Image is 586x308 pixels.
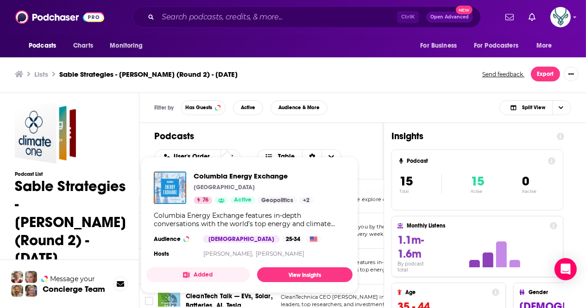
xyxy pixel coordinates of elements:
a: Columbia Energy Exchange [194,172,313,180]
h3: Concierge Team [43,284,105,294]
img: Jules Profile [25,271,37,283]
span: Active [241,105,255,110]
span: 15 [399,173,413,189]
p: Active [471,189,484,194]
p: Inactive [522,189,536,194]
h1: Insights [391,130,549,142]
a: +2 [299,197,313,204]
a: View Insights [257,267,353,282]
h4: Podcast [407,158,544,164]
button: open menu [103,37,155,55]
p: Total [399,189,441,194]
h4: Age [405,289,488,296]
a: [PERSON_NAME] [256,250,304,257]
img: Podchaser - Follow, Share and Rate Podcasts [15,8,104,26]
div: Search podcasts, credits, & more... [132,6,481,28]
span: 1.1m-1.6m [397,233,424,261]
span: Open Advanced [430,15,469,19]
a: Charts [67,37,99,55]
span: Charts [73,39,93,52]
span: Podcasts [29,39,56,52]
span: Active [234,196,252,205]
button: Send feedback. [479,70,527,78]
span: More [536,39,552,52]
div: Open Intercom Messenger [554,258,577,280]
div: Sort Direction [302,150,321,164]
h4: Hosts [154,250,169,258]
span: leaders, top researchers, and investment experts i [281,301,408,308]
button: open menu [414,37,468,55]
span: For Podcasters [474,39,518,52]
a: Show notifications dropdown [502,9,517,25]
button: Choose View [499,100,571,115]
span: Toggle select row [145,297,153,305]
span: Message your [50,274,95,283]
h3: Filter by [154,105,174,111]
button: open menu [22,37,68,55]
h3: Sable Strategies - [PERSON_NAME] (Round 2) - [DATE] [59,70,238,79]
div: 25-34 [282,235,304,243]
a: Geopolitics [258,197,297,204]
span: Monitoring [110,39,143,52]
span: Logged in as sablestrategy [550,7,571,27]
span: Split View [522,105,545,110]
span: 0 [522,173,529,189]
p: [GEOGRAPHIC_DATA] [194,184,255,191]
img: Sydney Profile [11,271,23,283]
h2: Choose List sort [154,149,240,164]
button: Show profile menu [550,7,571,27]
h4: By podcast total [397,261,435,273]
img: User Profile [550,7,571,27]
a: Show notifications dropdown [525,9,539,25]
a: 76 [194,197,212,204]
button: Show More Button [564,67,579,81]
img: Columbia Energy Exchange [154,172,186,204]
button: Active [233,100,263,115]
img: Barbara Profile [25,285,37,297]
h4: Monthly Listens [407,222,546,229]
a: Lists [34,70,48,79]
span: Audience & More [278,105,320,110]
div: Columbia Energy Exchange features in-depth conversations with the world’s top energy and climate ... [154,211,345,228]
span: 15 [471,173,484,189]
input: Search podcasts, credits, & more... [158,10,397,25]
a: [PERSON_NAME], [203,250,253,257]
button: Audience & More [271,100,328,115]
button: open menu [530,37,564,55]
button: open menu [221,150,240,164]
button: Choose View [257,149,342,164]
h1: Podcasts [154,130,369,142]
button: Has Guests [181,100,226,115]
button: Added [146,267,250,282]
span: 76 [202,196,208,205]
button: Open AdvancedNew [426,12,473,23]
div: [DEMOGRAPHIC_DATA] [203,235,280,243]
h3: Podcast List [15,171,126,177]
span: Has Guests [185,105,212,110]
span: For Business [420,39,457,52]
span: New [456,6,473,14]
a: Active [230,197,255,204]
a: Sable Strategies - Barclay Rogers (Round 2) - September 8, 2025 [15,103,76,164]
span: Ctrl K [397,11,419,23]
h3: Audience [154,235,195,243]
button: open menu [468,37,532,55]
h1: Sable Strategies - [PERSON_NAME] (Round 2) - [DATE] [15,177,126,267]
img: Jon Profile [11,285,23,297]
button: Export [531,67,560,81]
